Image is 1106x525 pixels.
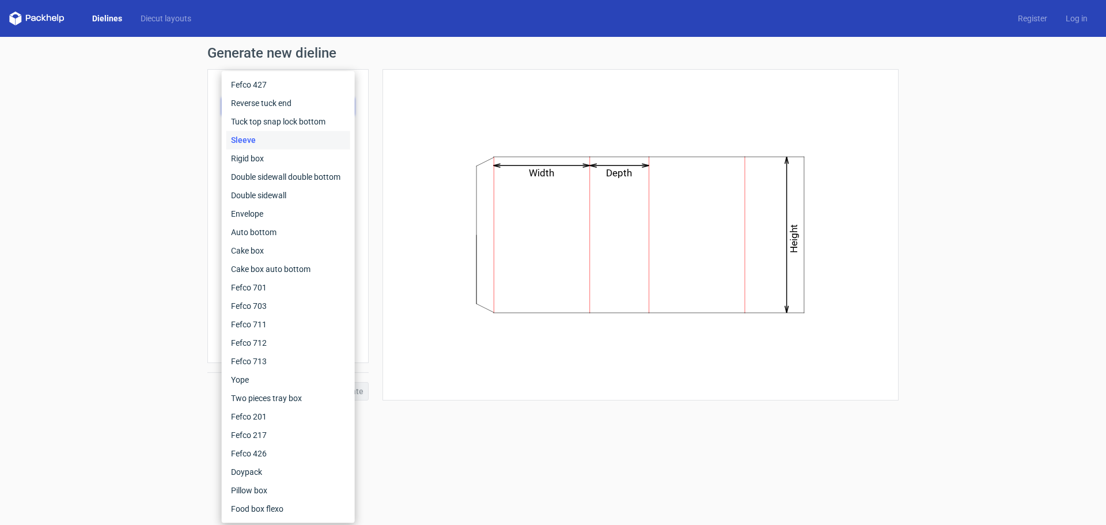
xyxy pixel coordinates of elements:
text: Depth [607,167,632,179]
div: Fefco 427 [226,75,350,94]
div: Cake box [226,241,350,260]
div: Sleeve [226,131,350,149]
div: Fefco 711 [226,315,350,334]
div: Rigid box [226,149,350,168]
div: Fefco 703 [226,297,350,315]
div: Double sidewall double bottom [226,168,350,186]
a: Register [1009,13,1056,24]
div: Doypack [226,463,350,481]
div: Tuck top snap lock bottom [226,112,350,131]
div: Two pieces tray box [226,389,350,407]
h1: Generate new dieline [207,46,899,60]
div: Pillow box [226,481,350,500]
div: Auto bottom [226,223,350,241]
div: Fefco 701 [226,278,350,297]
div: Fefco 217 [226,426,350,444]
div: Envelope [226,205,350,223]
a: Diecut layouts [131,13,200,24]
div: Reverse tuck end [226,94,350,112]
a: Dielines [83,13,131,24]
a: Log in [1056,13,1097,24]
div: Yope [226,371,350,389]
div: Fefco 426 [226,444,350,463]
text: Width [529,167,555,179]
div: Cake box auto bottom [226,260,350,278]
div: Fefco 201 [226,407,350,426]
div: Double sidewall [226,186,350,205]
div: Fefco 712 [226,334,350,352]
text: Height [789,224,800,253]
div: Fefco 713 [226,352,350,371]
div: Food box flexo [226,500,350,518]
